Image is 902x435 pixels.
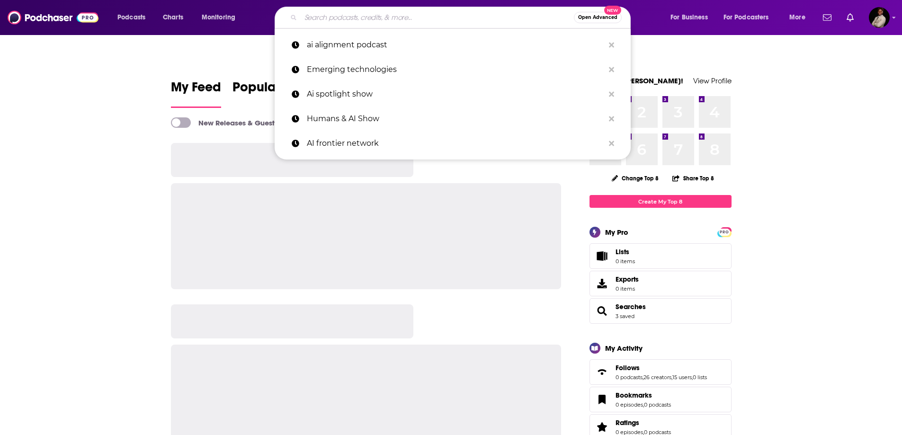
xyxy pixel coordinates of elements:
button: open menu [783,10,817,25]
a: Searches [593,304,612,318]
button: Show profile menu [869,7,890,28]
button: Share Top 8 [672,169,714,187]
a: 0 podcasts [616,374,643,381]
span: Popular Feed [232,79,313,101]
span: New [604,6,621,15]
span: Lists [616,248,629,256]
span: My Feed [171,79,221,101]
a: Ratings [593,420,612,434]
a: Humans & AI Show [275,107,631,131]
span: Open Advanced [578,15,617,20]
a: Create My Top 8 [589,195,732,208]
a: Bookmarks [616,391,671,399]
a: 3 saved [616,313,634,320]
a: 0 podcasts [644,401,671,408]
a: AI frontier network [275,131,631,156]
span: , [692,374,693,381]
a: 0 lists [693,374,707,381]
span: Lists [616,248,635,256]
a: View Profile [693,76,732,85]
span: , [643,401,644,408]
img: User Profile [869,7,890,28]
div: My Activity [605,344,643,353]
a: Welcome [PERSON_NAME]! [589,76,683,85]
a: Lists [589,243,732,269]
a: Searches [616,302,646,311]
a: New Releases & Guests Only [171,117,295,128]
span: Logged in as Jeremiah_lineberger11 [869,7,890,28]
p: ai alignment podcast [307,33,604,57]
a: Emerging technologies [275,57,631,82]
a: Ratings [616,418,671,427]
span: Exports [616,275,639,284]
span: Bookmarks [616,391,652,399]
a: Charts [157,10,189,25]
a: Show notifications dropdown [843,9,857,26]
a: My Feed [171,79,221,108]
span: , [643,374,643,381]
a: Follows [593,365,612,379]
button: open menu [717,10,783,25]
span: Follows [616,364,640,372]
button: Open AdvancedNew [574,12,622,23]
span: Follows [589,359,732,385]
div: Search podcasts, credits, & more... [284,7,640,28]
a: Bookmarks [593,393,612,406]
span: Podcasts [117,11,145,24]
span: Charts [163,11,183,24]
button: open menu [111,10,158,25]
span: Monitoring [202,11,235,24]
div: My Pro [605,228,628,237]
a: PRO [719,228,730,235]
input: Search podcasts, credits, & more... [301,10,574,25]
span: PRO [719,229,730,236]
p: Emerging technologies [307,57,604,82]
a: 0 episodes [616,401,643,408]
a: Ai spotlight show [275,82,631,107]
button: open menu [195,10,248,25]
a: Show notifications dropdown [819,9,835,26]
span: Ratings [616,418,639,427]
span: Bookmarks [589,387,732,412]
a: 15 users [672,374,692,381]
span: For Podcasters [723,11,769,24]
p: AI frontier network [307,131,604,156]
p: Humans & AI Show [307,107,604,131]
span: 0 items [616,285,639,292]
span: Searches [589,298,732,324]
span: Lists [593,249,612,263]
p: Ai spotlight show [307,82,604,107]
a: Popular Feed [232,79,313,108]
button: open menu [664,10,720,25]
span: More [789,11,805,24]
img: Podchaser - Follow, Share and Rate Podcasts [8,9,98,27]
a: 26 creators [643,374,671,381]
a: ai alignment podcast [275,33,631,57]
span: For Business [670,11,708,24]
span: 0 items [616,258,635,265]
a: Follows [616,364,707,372]
a: Exports [589,271,732,296]
span: Exports [593,277,612,290]
span: , [671,374,672,381]
button: Change Top 8 [606,172,665,184]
